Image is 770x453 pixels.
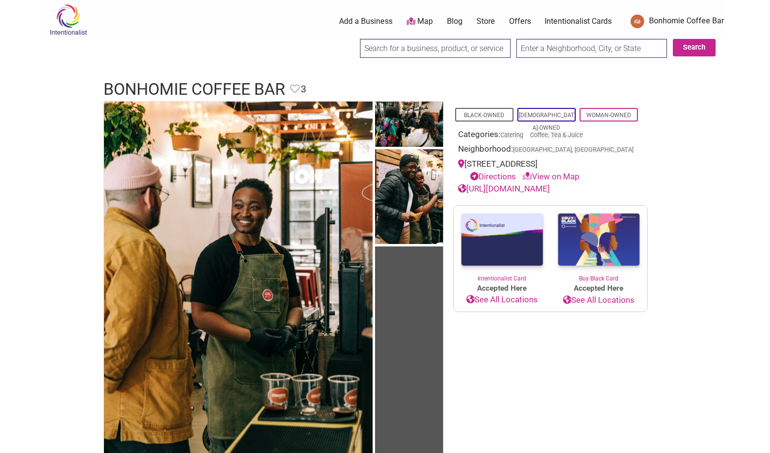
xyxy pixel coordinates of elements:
[523,172,580,181] a: View on Map
[477,16,495,27] a: Store
[339,16,393,27] a: Add a Business
[550,206,647,283] a: Buy Black Card
[550,283,647,294] span: Accepted Here
[454,206,550,283] a: Intentionalist Card
[447,16,462,27] a: Blog
[103,78,285,101] h1: Bonhomie Coffee Bar
[407,16,433,27] a: Map
[458,128,643,143] div: Categories:
[513,147,633,153] span: [GEOGRAPHIC_DATA], [GEOGRAPHIC_DATA]
[470,172,516,181] a: Directions
[626,13,724,30] a: Bonhomie Coffee Bar
[550,206,647,275] img: Buy Black Card
[290,84,300,94] i: Favorite
[458,158,643,183] div: [STREET_ADDRESS]
[458,184,550,193] a: [URL][DOMAIN_NAME]
[509,16,531,27] a: Offers
[530,131,583,139] a: Coffee, Tea & Juice
[464,112,504,119] a: Black-Owned
[454,206,550,274] img: Intentionalist Card
[454,283,550,294] span: Accepted Here
[500,131,523,139] a: Catering
[519,112,574,131] a: [DEMOGRAPHIC_DATA]-Owned
[673,39,716,56] button: Search
[545,16,612,27] a: Intentionalist Cards
[516,39,667,58] input: Enter a Neighborhood, City, or State
[586,112,631,119] a: Woman-Owned
[301,82,306,97] span: 3
[454,294,550,306] a: See All Locations
[360,39,511,58] input: Search for a business, product, or service
[458,143,643,158] div: Neighborhood:
[550,294,647,307] a: See All Locations
[45,4,91,35] img: Intentionalist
